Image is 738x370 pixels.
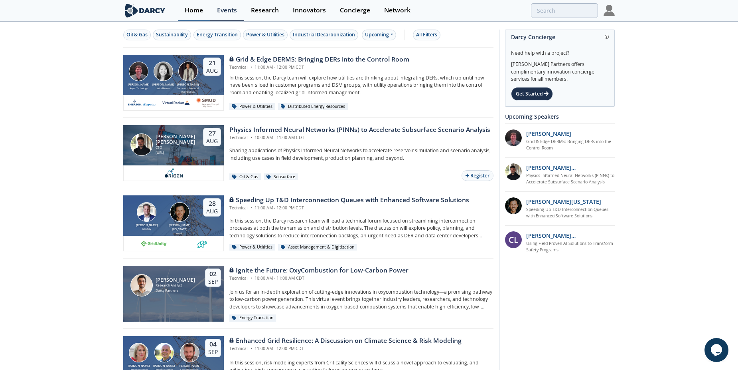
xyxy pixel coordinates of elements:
[154,343,174,362] img: Ben Ruddell
[229,195,469,205] div: Speeding Up T&D Interconnection Queues with Enhanced Software Solutions
[229,336,462,346] div: Enhanced Grid Resilience: A Discussion on Climate Science & Risk Modeling
[206,200,218,208] div: 28
[123,195,493,251] a: Brian Fitzsimons [PERSON_NAME] GridUnity Luigi Montana [PERSON_NAME][US_STATE] envelio 28 Aug Spe...
[129,343,148,362] img: Susan Ginsburg
[137,202,156,222] img: Brian Fitzsimons
[249,346,253,351] span: •
[229,288,493,310] p: Join us for an in-depth exploration of cutting-edge innovations in oxycombustion technology—a pro...
[162,168,185,178] img: origen.ai.png
[278,103,348,110] div: Distributed Energy Resources
[162,98,190,107] img: virtual-peaker.com.png
[362,30,397,40] div: Upcoming
[197,31,238,38] div: Energy Transition
[178,62,198,81] img: Yevgeniy Postnov
[293,31,355,38] div: Industrial Decarbonization
[176,87,200,93] div: Sacramento Municipal Utility District.
[229,217,493,239] p: In this session, the Darcy research team will lead a technical forum focused on streamlining inte...
[206,59,218,67] div: 21
[129,62,148,81] img: Jonathan Curtis
[526,241,615,253] a: Using Field Proven AI Solutions to Transform Safety Programs
[156,277,195,283] div: [PERSON_NAME]
[208,348,218,356] div: Sep
[526,207,615,219] a: Speeding Up T&D Interconnection Queues with Enhanced Software Solutions
[251,7,279,14] div: Research
[229,205,469,211] div: Technical 11:00 AM - 12:00 PM CDT
[123,30,151,40] button: Oil & Gas
[511,30,609,44] div: Darcy Concierge
[384,7,410,14] div: Network
[123,4,167,18] img: logo-wide.svg
[278,244,357,251] div: Asset Management & Digitization
[249,135,253,140] span: •
[156,288,195,293] div: Darcy Partners
[462,170,493,181] button: Register
[293,7,326,14] div: Innovators
[123,55,493,111] a: Jonathan Curtis [PERSON_NAME] Aspen Technology Brenda Chew [PERSON_NAME] Virtual Peaker Yevgeniy ...
[526,139,615,151] a: Grid & Edge DERMS: Bringing DERs into the Control Room
[170,202,189,222] img: Luigi Montana
[511,44,609,57] div: Need help with a project?
[704,338,730,362] iframe: chat widget
[206,129,218,137] div: 27
[249,64,253,70] span: •
[249,275,253,281] span: •
[156,145,196,150] div: CEO
[126,364,152,368] div: [PERSON_NAME]
[243,30,288,40] button: Power & Utilities
[505,129,522,146] img: accc9a8e-a9c1-4d58-ae37-132228efcf55
[134,223,159,228] div: [PERSON_NAME]
[185,7,203,14] div: Home
[229,135,490,141] div: Technical 10:00 AM - 11:00 AM CDT
[531,3,598,18] input: Advanced Search
[229,147,493,162] p: Sharing applications of Physics Informed Neural Networks to accelerate reservoir simulation and s...
[130,133,153,156] img: Ruben Rodriguez Torrado
[246,31,284,38] div: Power & Utilities
[126,83,151,87] div: [PERSON_NAME]
[511,87,553,101] div: Get Started
[290,30,358,40] button: Industrial Decarbonization
[126,87,151,90] div: Aspen Technology
[505,163,522,180] img: 20112e9a-1f67-404a-878c-a26f1c79f5da
[193,30,241,40] button: Energy Transition
[229,55,409,64] div: Grid & Edge DERMS: Bringing DERs into the Control Room
[229,275,408,282] div: Technical 10:00 AM - 11:00 AM CDT
[526,173,615,185] a: Physics Informed Neural Networks (PINNs) to Accelerate Subsurface Scenario Analysis
[340,7,370,14] div: Concierge
[229,244,275,251] div: Power & Utilities
[206,67,218,74] div: Aug
[206,208,218,215] div: Aug
[526,197,601,206] p: [PERSON_NAME][US_STATE]
[154,62,173,81] img: Brenda Chew
[176,83,200,87] div: [PERSON_NAME]
[229,266,408,275] div: Ignite the Future: OxyCombustion for Low-Carbon Power
[206,137,218,145] div: Aug
[505,197,522,214] img: 1b183925-147f-4a47-82c9-16eeeed5003c
[605,35,609,39] img: information.svg
[208,278,218,285] div: Sep
[208,270,218,278] div: 02
[526,129,571,138] p: [PERSON_NAME]
[249,205,253,211] span: •
[264,173,298,181] div: Subsurface
[134,227,159,231] div: GridUnity
[177,364,202,368] div: [PERSON_NAME]
[511,57,609,83] div: [PERSON_NAME] Partners offers complimentary innovation concierge services for all members.
[151,87,176,90] div: Virtual Peaker
[526,231,615,240] p: [PERSON_NAME][MEDICAL_DATA]
[167,232,192,235] div: envelio
[140,239,168,248] img: 1659894010494-gridunity-wp-logo.png
[128,98,156,107] img: cb84fb6c-3603-43a1-87e3-48fd23fb317a
[180,343,199,362] img: Ross Dakin
[156,134,196,145] div: [PERSON_NAME] [PERSON_NAME]
[123,266,493,322] a: Nicolas Lassalle [PERSON_NAME] Research Analyst Darcy Partners 02 Sep Ignite the Future: OxyCombu...
[156,150,196,155] div: [URL]
[229,346,462,352] div: Technical 11:00 AM - 12:00 PM CDT
[604,5,615,16] img: Profile
[153,30,191,40] button: Sustainability
[229,74,493,96] p: In this session, the Darcy team will explore how utilities are thinking about integrating DERs, w...
[197,239,207,248] img: 336b6de1-6040-4323-9c13-5718d9811639
[229,103,275,110] div: Power & Utilities
[416,31,437,38] div: All Filters
[123,125,493,181] a: Ruben Rodriguez Torrado [PERSON_NAME] [PERSON_NAME] CEO [URL] 27 Aug Physics Informed Neural Netw...
[505,109,615,123] div: Upcoming Speakers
